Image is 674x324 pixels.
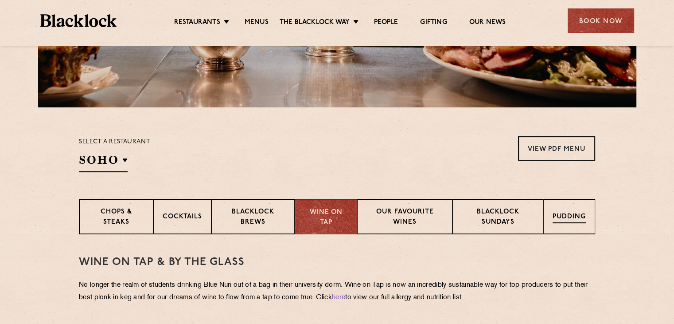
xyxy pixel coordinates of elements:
a: Menus [245,18,269,28]
p: No longer the realm of students drinking Blue Nun out of a bag in their university dorm. Wine on ... [79,279,595,304]
p: Blacklock Brews [221,207,285,228]
p: Wine on Tap [304,208,347,228]
a: Gifting [420,18,447,28]
p: Chops & Steaks [89,207,144,228]
img: BL_Textured_Logo-footer-cropped.svg [40,14,117,27]
a: View PDF Menu [518,136,595,161]
a: here [332,294,345,301]
h3: WINE on tap & by the glass [79,257,595,268]
div: Book Now [568,8,634,33]
p: Cocktails [163,212,202,223]
p: Pudding [553,212,586,223]
a: Our News [469,18,506,28]
p: Our favourite wines [366,207,444,228]
h2: SOHO [79,152,128,172]
a: People [374,18,398,28]
p: Blacklock Sundays [462,207,534,228]
p: Select a restaurant [79,136,150,148]
a: The Blacklock Way [280,18,350,28]
a: Restaurants [174,18,220,28]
